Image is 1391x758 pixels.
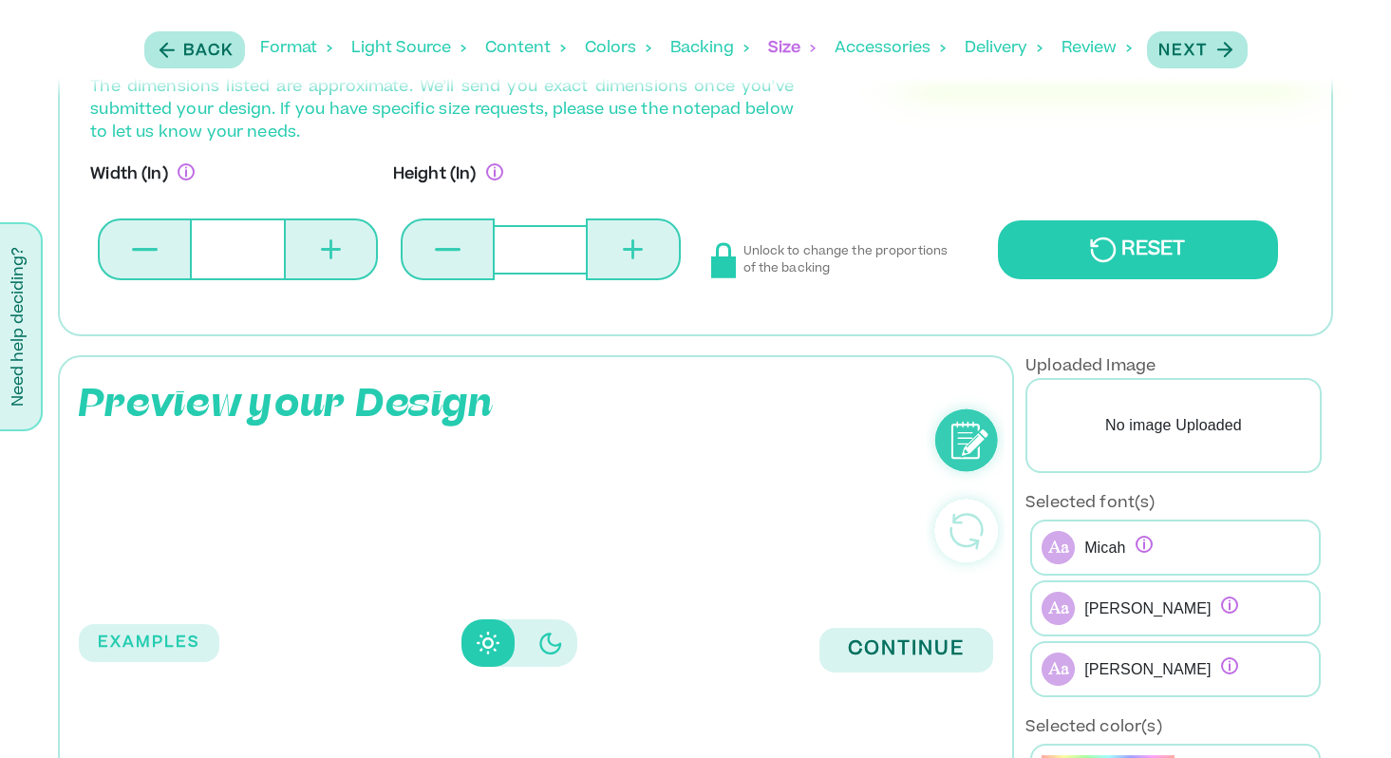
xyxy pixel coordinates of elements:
[79,76,805,144] p: The dimensions listed are approximate. We’ll send you exact dimensions once you’ve submitted your...
[819,628,993,673] button: Continue
[79,376,494,433] p: Preview your Design
[1296,667,1391,758] iframe: Chat Widget
[585,19,651,78] div: Colors
[1062,19,1132,78] div: Review
[485,19,566,78] div: Content
[144,31,245,68] button: Back
[486,163,503,211] div: Set the dimensions of your piece. If you want to change the proportions of your backing, click th...
[1221,597,1238,614] div: Remove the fonts by pressing the minus button.
[1084,536,1152,559] p: Micah
[260,19,332,78] div: Format
[998,220,1278,279] button: Reset
[1025,355,1156,378] p: Uploaded Image
[1084,657,1238,681] p: [PERSON_NAME]
[1221,657,1238,674] div: Remove the fonts by pressing the minus button.
[393,163,503,211] p: Height (In)
[965,19,1043,78] div: Delivery
[178,163,195,211] div: Set the dimensions of your piece. If you want to change the proportions of your backing, click th...
[1084,597,1238,620] p: [PERSON_NAME]
[1121,236,1185,264] p: Reset
[1158,40,1208,63] p: Next
[736,236,961,285] p: Unlock to change the proportions of the backing
[835,19,946,78] div: Accessories
[351,19,466,78] div: Light Source
[768,19,816,78] div: Size
[461,619,577,667] div: Disabled elevation buttons
[1025,492,1155,515] p: Selected font(s)
[670,19,749,78] div: Backing
[1025,378,1322,473] p: No image Uploaded
[183,40,234,63] p: Back
[1136,536,1153,553] div: Remove the fonts by pressing the minus button.
[79,624,219,662] button: EXAMPLES
[90,163,370,211] p: Width (In)
[1147,31,1248,68] button: Next
[1025,716,1162,739] p: Selected color(s)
